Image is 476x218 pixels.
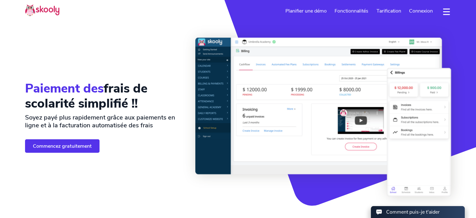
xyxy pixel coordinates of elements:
[330,6,372,16] a: Fonctionnalités
[25,139,100,153] a: Commencez gratuitement
[376,8,401,14] span: Tarification
[25,4,59,16] img: Skooly
[195,38,451,196] img: Facturation scolaire, facturation, système et logiciel de paiement - <span class='notranslate'>Sk...
[442,4,451,19] button: dropdown menu
[372,6,405,16] a: Tarification
[25,81,185,111] h1: frais de scolarité simplifié !!
[281,6,331,16] a: Planifier une démo
[405,6,437,16] a: Connexion
[25,80,104,97] span: Paiement des
[409,8,433,14] span: Connexion
[25,114,185,129] h2: Soyez payé plus rapidement grâce aux paiements en ligne et à la facturation automatisée des frais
